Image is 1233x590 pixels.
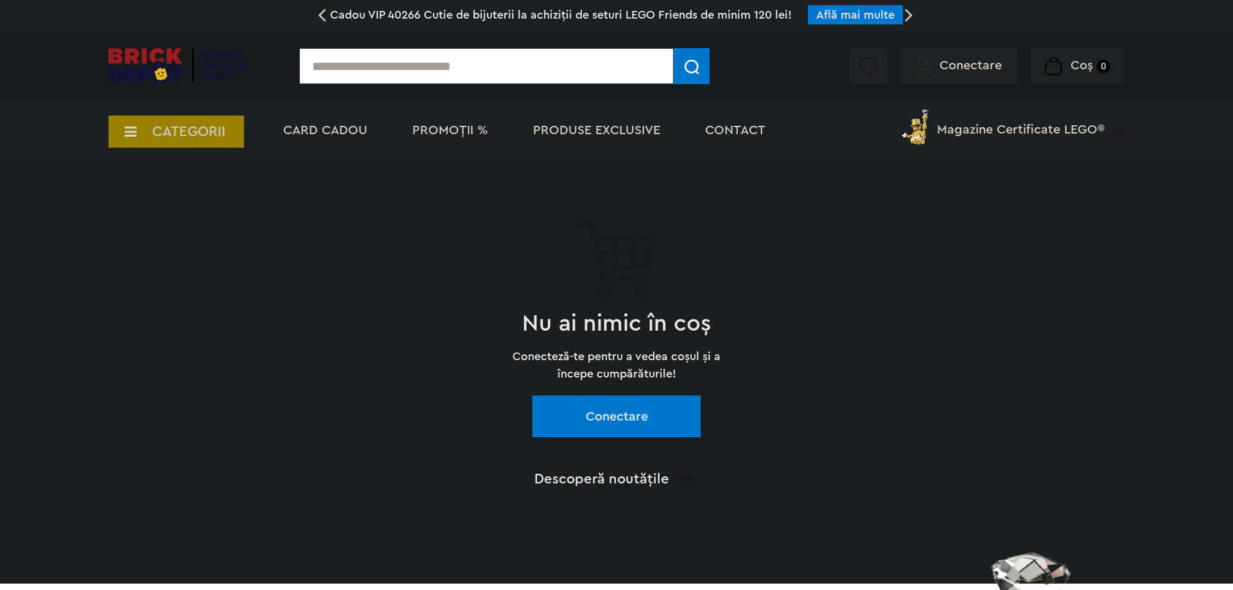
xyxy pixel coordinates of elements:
small: 0 [1097,60,1110,73]
a: Află mai multe [816,9,895,21]
a: PROMOȚII % [412,124,488,137]
a: Magazine Certificate LEGO® [1105,107,1124,119]
a: Conectare [532,395,701,437]
span: Conectare [940,59,1002,72]
a: Produse exclusive [533,124,660,137]
p: Conecteză-te pentru a vedea coșul și a începe cumpărăturile! [500,348,733,383]
span: Coș [1071,59,1093,72]
a: Card Cadou [283,124,367,137]
a: Contact [705,124,765,137]
img: Arrow%20-%20Down.svg [676,472,692,486]
span: Magazine Certificate LEGO® [937,107,1105,136]
a: Conectare [916,59,1002,72]
h2: Nu ai nimic în coș [109,299,1124,348]
span: CATEGORII [152,125,225,139]
span: Cadou VIP 40266 Cutie de bijuterii la achiziții de seturi LEGO Friends de minim 120 lei! [330,9,792,21]
a: Descoperă noutățile [109,471,1118,487]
